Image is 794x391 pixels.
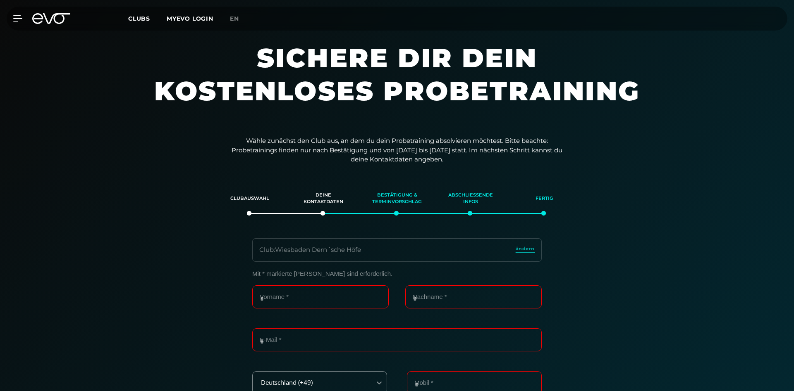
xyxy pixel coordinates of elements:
span: Clubs [128,15,150,22]
a: en [230,14,249,24]
div: Clubauswahl [223,187,276,210]
div: Deutschland (+49) [254,379,366,386]
span: ändern [516,245,535,252]
p: Wähle zunächst den Club aus, an dem du dein Probetraining absolvieren möchtest. Bitte beachte: Pr... [232,136,562,164]
a: Clubs [128,14,167,22]
div: Fertig [518,187,571,210]
div: Deine Kontaktdaten [297,187,350,210]
span: en [230,15,239,22]
div: Club : Wiesbaden Dern´sche Höfe [259,245,361,255]
div: Abschließende Infos [444,187,497,210]
a: MYEVO LOGIN [167,15,213,22]
a: ändern [516,245,535,255]
div: Bestätigung & Terminvorschlag [371,187,423,210]
p: Mit * markierte [PERSON_NAME] sind erforderlich. [252,270,542,277]
h1: Sichere dir dein kostenloses Probetraining [149,41,645,124]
